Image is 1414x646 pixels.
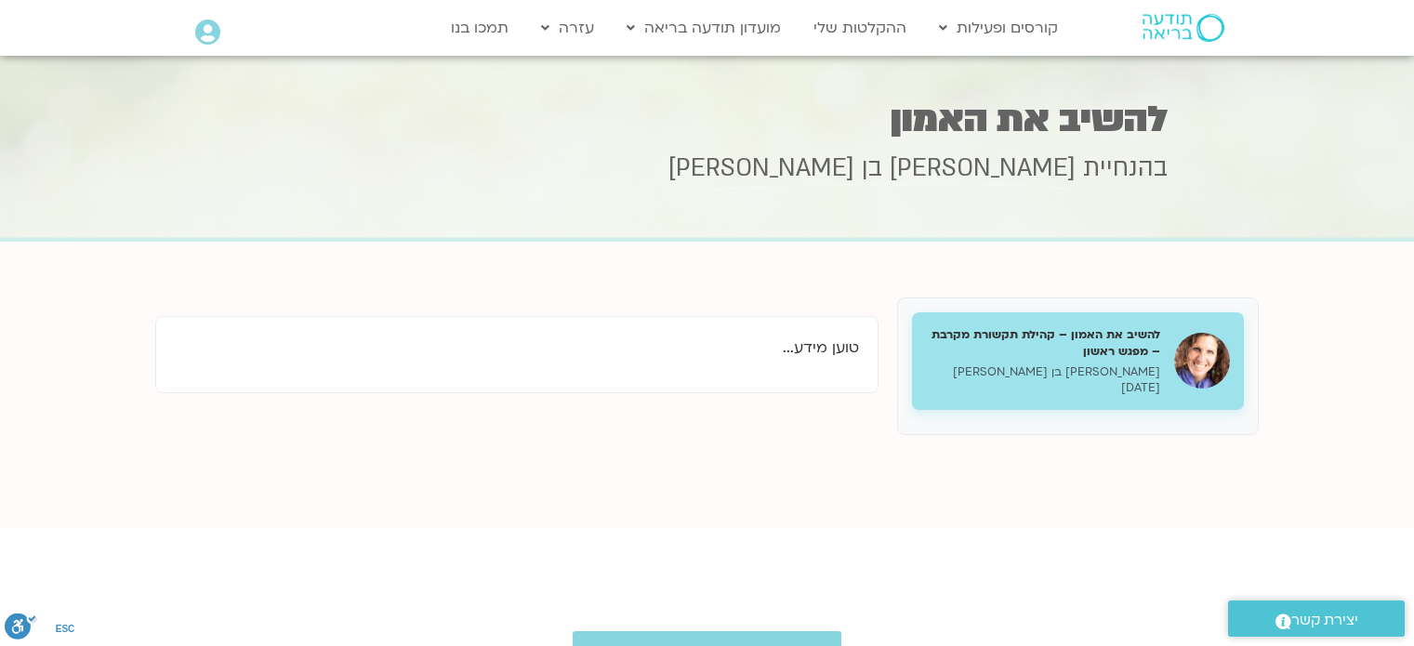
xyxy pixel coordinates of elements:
[1228,600,1405,637] a: יצירת קשר
[1143,14,1224,42] img: תודעה בריאה
[617,10,790,46] a: מועדון תודעה בריאה
[926,326,1160,360] h5: להשיב את האמון – קהילת תקשורת מקרבת – מפגש ראשון
[930,10,1067,46] a: קורסים ופעילות
[247,101,1168,138] h1: להשיב את האמון
[442,10,518,46] a: תמכו בנו
[175,336,859,361] p: טוען מידע...
[1291,608,1358,633] span: יצירת קשר
[926,380,1160,396] p: [DATE]
[1083,152,1168,185] span: בהנחיית
[532,10,603,46] a: עזרה
[1174,333,1230,389] img: להשיב את האמון – קהילת תקשורת מקרבת – מפגש ראשון
[926,364,1160,380] p: [PERSON_NAME] בן [PERSON_NAME]
[804,10,916,46] a: ההקלטות שלי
